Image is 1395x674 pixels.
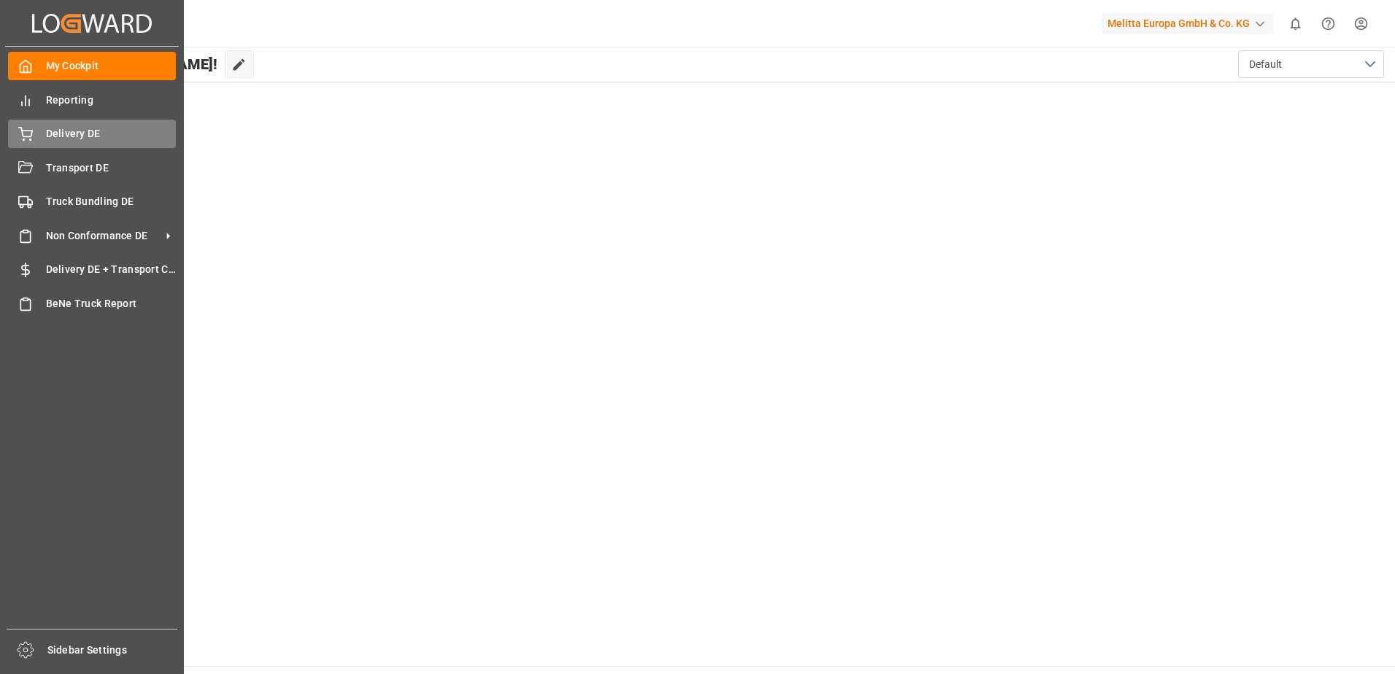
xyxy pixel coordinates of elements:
[47,643,178,658] span: Sidebar Settings
[1238,50,1384,78] button: open menu
[46,228,161,244] span: Non Conformance DE
[46,126,177,142] span: Delivery DE
[46,160,177,176] span: Transport DE
[46,58,177,74] span: My Cockpit
[8,255,176,284] a: Delivery DE + Transport Cost
[61,50,217,78] span: Hello [PERSON_NAME]!
[8,52,176,80] a: My Cockpit
[46,93,177,108] span: Reporting
[8,120,176,148] a: Delivery DE
[1102,13,1273,34] div: Melitta Europa GmbH & Co. KG
[1312,7,1345,40] button: Help Center
[46,262,177,277] span: Delivery DE + Transport Cost
[46,194,177,209] span: Truck Bundling DE
[46,296,177,311] span: BeNe Truck Report
[8,153,176,182] a: Transport DE
[1249,57,1282,72] span: Default
[1279,7,1312,40] button: show 0 new notifications
[8,289,176,317] a: BeNe Truck Report
[8,85,176,114] a: Reporting
[1102,9,1279,37] button: Melitta Europa GmbH & Co. KG
[8,187,176,216] a: Truck Bundling DE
